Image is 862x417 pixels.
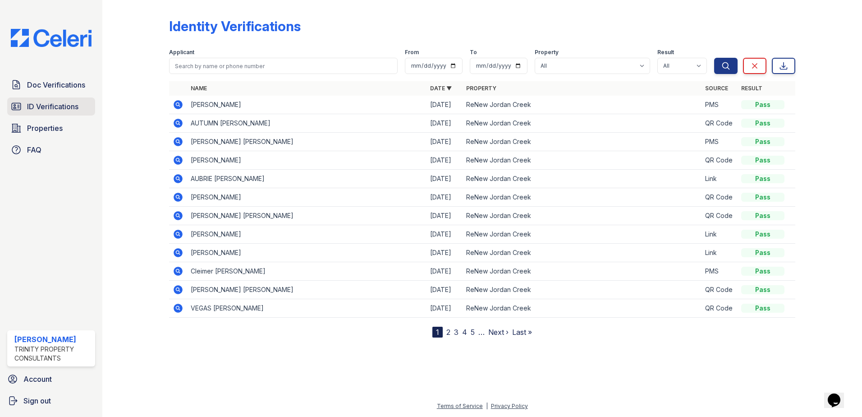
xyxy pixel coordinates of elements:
a: 3 [454,328,459,337]
td: QR Code [702,299,738,318]
td: [DATE] [426,114,463,133]
td: [DATE] [426,244,463,262]
td: [DATE] [426,299,463,318]
a: Account [4,370,99,388]
td: AUTUMN [PERSON_NAME] [187,114,426,133]
div: Pass [741,156,784,165]
span: ID Verifications [27,101,78,112]
td: PMS [702,96,738,114]
label: Applicant [169,49,194,56]
td: QR Code [702,114,738,133]
td: AUBRIE [PERSON_NAME] [187,170,426,188]
td: [PERSON_NAME] [187,151,426,170]
a: Next › [488,328,509,337]
span: … [478,327,485,338]
input: Search by name or phone number [169,58,398,74]
td: ReNew Jordan Creek [463,188,702,207]
div: Pass [741,267,784,276]
a: ID Verifications [7,97,95,116]
td: QR Code [702,151,738,170]
a: Source [705,85,728,92]
td: ReNew Jordan Creek [463,151,702,170]
td: PMS [702,262,738,281]
div: Pass [741,304,784,313]
a: 5 [471,328,475,337]
td: ReNew Jordan Creek [463,281,702,299]
td: QR Code [702,281,738,299]
td: [PERSON_NAME] [187,96,426,114]
a: 4 [462,328,467,337]
div: Pass [741,285,784,294]
div: Pass [741,193,784,202]
span: FAQ [27,144,41,155]
a: Doc Verifications [7,76,95,94]
iframe: chat widget [824,381,853,408]
td: Link [702,244,738,262]
div: Trinity Property Consultants [14,345,92,363]
td: QR Code [702,188,738,207]
td: [PERSON_NAME] [PERSON_NAME] [187,281,426,299]
td: [DATE] [426,170,463,188]
td: ReNew Jordan Creek [463,207,702,225]
span: Sign out [23,395,51,406]
td: [DATE] [426,262,463,281]
td: [PERSON_NAME] [187,225,426,244]
div: | [486,403,488,409]
a: Privacy Policy [491,403,528,409]
td: ReNew Jordan Creek [463,170,702,188]
td: ReNew Jordan Creek [463,244,702,262]
label: Property [535,49,559,56]
td: [PERSON_NAME] [PERSON_NAME] [187,133,426,151]
td: [PERSON_NAME] [PERSON_NAME] [187,207,426,225]
a: Result [741,85,762,92]
span: Properties [27,123,63,134]
label: From [405,49,419,56]
label: To [470,49,477,56]
a: Last » [512,328,532,337]
td: [PERSON_NAME] [187,188,426,207]
td: ReNew Jordan Creek [463,133,702,151]
td: [DATE] [426,225,463,244]
a: 2 [446,328,450,337]
div: Pass [741,119,784,128]
td: [PERSON_NAME] [187,244,426,262]
a: Sign out [4,392,99,410]
a: Date ▼ [430,85,452,92]
a: FAQ [7,141,95,159]
td: [DATE] [426,96,463,114]
td: VEGAS [PERSON_NAME] [187,299,426,318]
td: [DATE] [426,188,463,207]
div: Pass [741,230,784,239]
div: Pass [741,137,784,146]
span: Account [23,374,52,385]
td: QR Code [702,207,738,225]
div: Identity Verifications [169,18,301,34]
td: ReNew Jordan Creek [463,225,702,244]
td: [DATE] [426,133,463,151]
a: Properties [7,119,95,137]
td: [DATE] [426,207,463,225]
td: [DATE] [426,151,463,170]
td: Link [702,225,738,244]
div: Pass [741,174,784,183]
td: ReNew Jordan Creek [463,299,702,318]
div: Pass [741,211,784,220]
a: Name [191,85,207,92]
td: PMS [702,133,738,151]
td: ReNew Jordan Creek [463,114,702,133]
div: 1 [432,327,443,338]
span: Doc Verifications [27,79,85,90]
td: [DATE] [426,281,463,299]
td: ReNew Jordan Creek [463,262,702,281]
td: Cleimer [PERSON_NAME] [187,262,426,281]
td: Link [702,170,738,188]
div: Pass [741,248,784,257]
div: [PERSON_NAME] [14,334,92,345]
img: CE_Logo_Blue-a8612792a0a2168367f1c8372b55b34899dd931a85d93a1a3d3e32e68fde9ad4.png [4,29,99,47]
a: Terms of Service [437,403,483,409]
td: ReNew Jordan Creek [463,96,702,114]
label: Result [657,49,674,56]
div: Pass [741,100,784,109]
a: Property [466,85,496,92]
